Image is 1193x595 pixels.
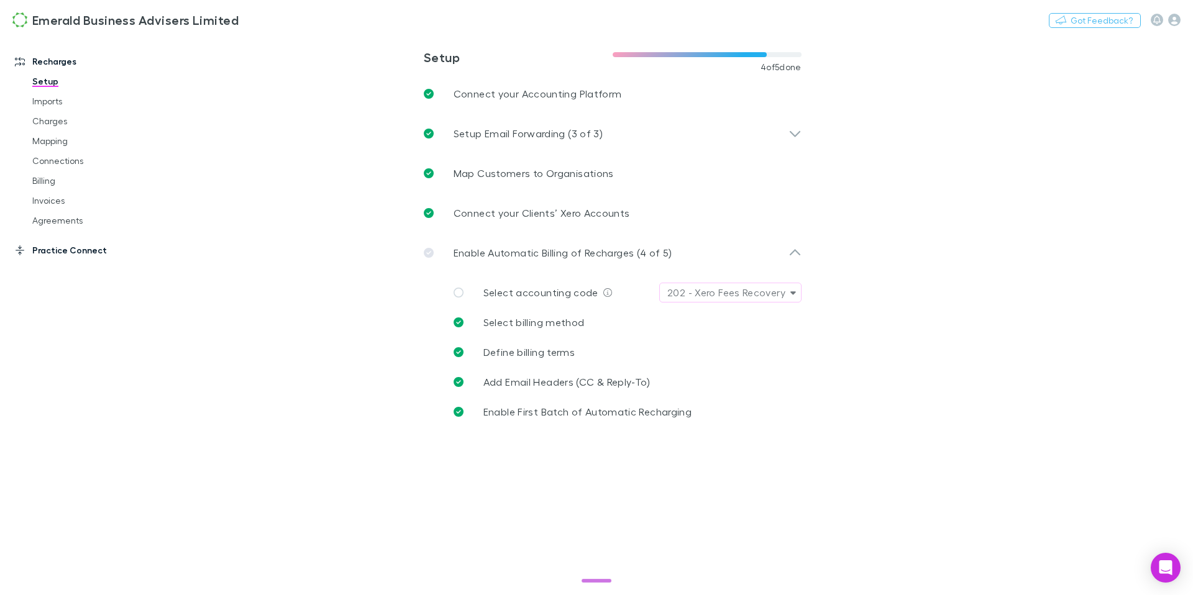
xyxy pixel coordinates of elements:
a: Map Customers to Organisations [414,153,811,193]
p: Map Customers to Organisations [454,166,614,181]
button: Got Feedback? [1049,13,1141,28]
a: Add Email Headers (CC & Reply-To) [444,367,802,397]
a: Connect your Accounting Platform [414,74,811,114]
a: Imports [20,91,158,111]
p: Setup Email Forwarding (3 of 3) [454,126,603,141]
h3: Setup [424,50,613,65]
a: Connect your Clients’ Xero Accounts [414,193,811,233]
a: Recharges [2,52,158,71]
a: Agreements [20,211,158,230]
span: Select billing method [483,316,585,328]
a: Mapping [20,131,158,151]
a: Billing [20,171,158,191]
span: 4 of 5 done [761,62,802,72]
p: Connect your Clients’ Xero Accounts [454,206,630,220]
img: Emerald Business Advisers Limited's Logo [12,12,27,27]
p: Connect your Accounting Platform [454,86,622,101]
a: Charges [20,111,158,131]
a: Invoices [20,191,158,211]
div: Open Intercom Messenger [1151,553,1181,583]
a: Enable First Batch of Automatic Recharging [444,397,802,427]
div: Enable Automatic Billing of Recharges (4 of 5) [414,233,811,273]
span: Enable First Batch of Automatic Recharging [483,406,692,417]
h3: Emerald Business Advisers Limited [32,12,239,27]
button: 202 - Xero Fees Recovery [659,283,802,302]
a: Emerald Business Advisers Limited [5,5,246,35]
a: Select billing method [444,307,802,337]
a: Setup [20,71,158,91]
span: Select accounting code [483,286,598,298]
div: 202 - Xero Fees Recovery [667,285,785,300]
a: Define billing terms [444,337,802,367]
p: Enable Automatic Billing of Recharges (4 of 5) [454,245,672,260]
div: Setup Email Forwarding (3 of 3) [414,114,811,153]
a: Practice Connect [2,240,158,260]
span: Add Email Headers (CC & Reply-To) [483,376,651,388]
span: Define billing terms [483,346,575,358]
a: Connections [20,151,158,171]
